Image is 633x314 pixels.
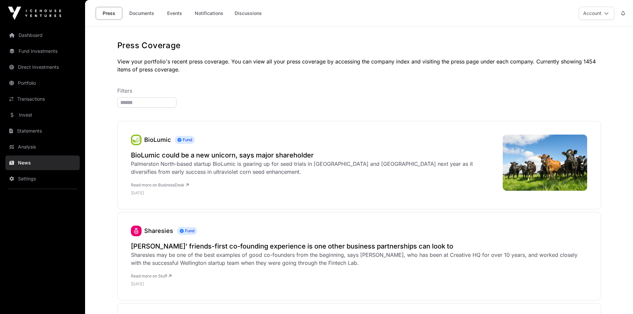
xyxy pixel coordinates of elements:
a: Events [161,7,188,20]
a: Invest [5,108,80,122]
a: Dashboard [5,28,80,43]
a: Fund Investments [5,44,80,58]
h1: Press Coverage [117,40,601,51]
a: BioLumic [131,135,142,145]
p: View your portfolio's recent press coverage. You can view all your press coverage by accessing th... [117,57,601,73]
img: Icehouse Ventures Logo [8,7,61,20]
p: [DATE] [131,190,496,196]
a: Portfolio [5,76,80,90]
img: sharesies_logo.jpeg [131,226,142,236]
span: Fund [177,227,197,235]
a: Sharesies [131,226,142,236]
button: Account [579,7,614,20]
a: Read more on Stuff [131,273,171,278]
a: Sharesies [144,227,173,234]
iframe: Chat Widget [600,282,633,314]
a: BioLumic [144,136,171,143]
a: Documents [125,7,158,20]
a: Notifications [190,7,228,20]
div: Sharesies may be one of the best examples of good co-founders from the beginning, says [PERSON_NA... [131,251,587,267]
a: Statements [5,124,80,138]
a: News [5,156,80,170]
img: Landscape-shot-of-cows-of-farm-L.jpg [503,135,587,191]
div: Palmerston North-based startup BioLumic is gearing up for seed trials in [GEOGRAPHIC_DATA] and [G... [131,160,496,176]
a: Read more on BusinessDesk [131,182,189,187]
a: Discussions [230,7,266,20]
span: Fund [175,136,195,144]
p: Filters [117,87,601,95]
p: [DATE] [131,281,587,287]
a: [PERSON_NAME]’ friends-first co-founding experience is one other business partnerships can look to [131,242,587,251]
a: BioLumic could be a new unicorn, says major shareholder [131,151,496,160]
a: Transactions [5,92,80,106]
img: 0_ooS1bY_400x400.png [131,135,142,145]
a: Settings [5,171,80,186]
a: Analysis [5,140,80,154]
a: Press [96,7,122,20]
a: Direct Investments [5,60,80,74]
